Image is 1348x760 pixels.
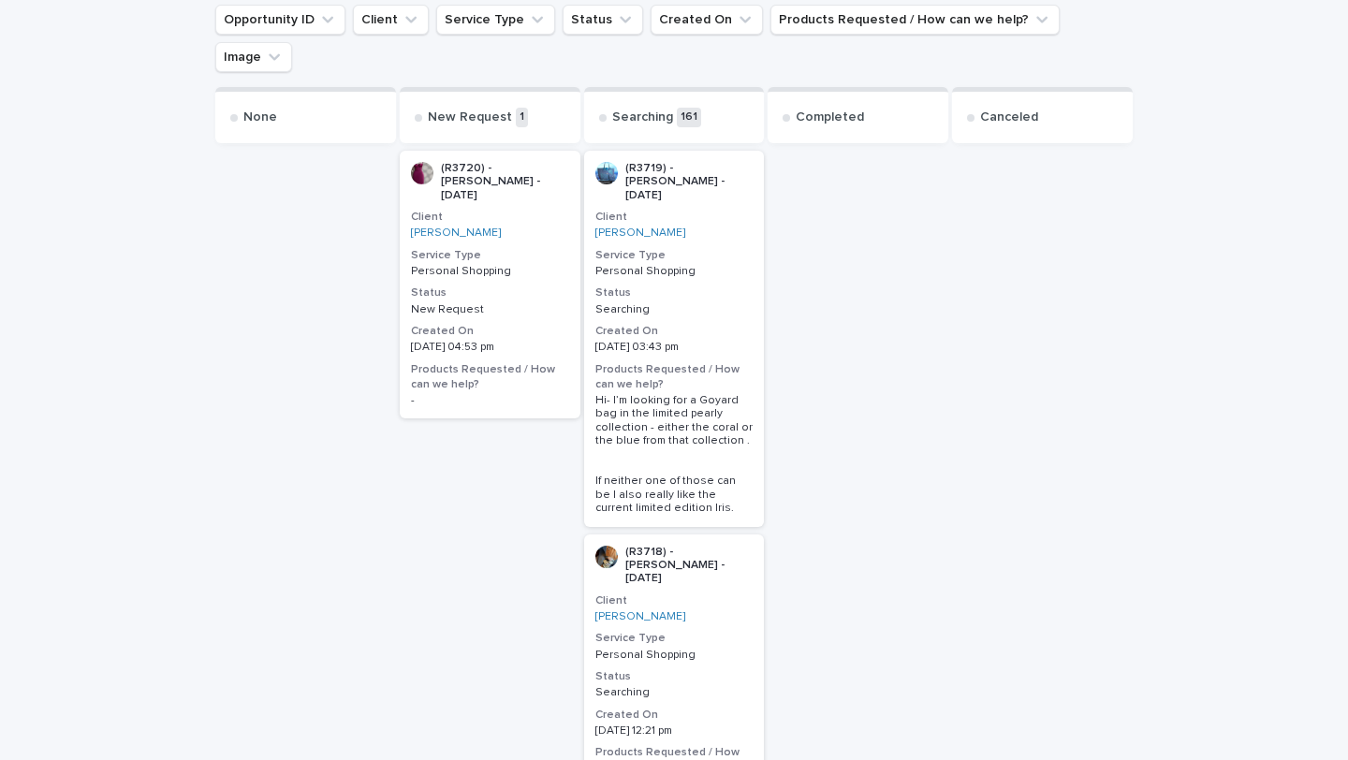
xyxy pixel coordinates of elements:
[353,5,429,35] button: Client
[411,265,569,278] p: Personal Shopping
[595,394,754,516] p: Hi- I’m looking for a Goyard bag in the limited pearly collection - either the coral or the blue ...
[411,324,569,339] h3: Created On
[625,162,754,202] p: (R3719) - [PERSON_NAME] - [DATE]
[625,546,754,586] p: (R3718) - [PERSON_NAME] - [DATE]
[436,5,555,35] button: Service Type
[595,210,754,225] h3: Client
[411,210,569,225] h3: Client
[595,708,754,723] h3: Created On
[595,610,685,623] a: [PERSON_NAME]
[584,151,765,527] a: (R3719) - [PERSON_NAME] - [DATE]Client[PERSON_NAME] Service TypePersonal ShoppingStatusSearchingC...
[411,362,569,392] h3: Products Requested / How can we help?
[243,110,277,125] p: None
[595,593,754,608] h3: Client
[595,324,754,339] h3: Created On
[411,227,501,240] a: [PERSON_NAME]
[595,631,754,646] h3: Service Type
[595,303,754,316] p: Searching
[595,724,754,738] p: [DATE] 12:21 pm
[980,110,1038,125] p: Canceled
[595,285,754,300] h3: Status
[563,5,643,35] button: Status
[677,108,701,127] p: 161
[411,303,569,316] p: New Request
[428,110,512,125] p: New Request
[595,248,754,263] h3: Service Type
[796,110,864,125] p: Completed
[595,686,754,699] p: Searching
[595,669,754,684] h3: Status
[595,265,754,278] p: Personal Shopping
[516,108,528,127] p: 1
[595,649,754,662] p: Personal Shopping
[651,5,763,35] button: Created On
[215,42,292,72] button: Image
[595,362,754,392] h3: Products Requested / How can we help?
[411,394,569,407] p: -
[595,227,685,240] a: [PERSON_NAME]
[400,151,580,418] a: (R3720) - [PERSON_NAME] - [DATE]Client[PERSON_NAME] Service TypePersonal ShoppingStatusNew Reques...
[770,5,1060,35] button: Products Requested / How can we help?
[441,162,569,202] p: (R3720) - [PERSON_NAME] - [DATE]
[411,285,569,300] h3: Status
[411,341,569,354] p: [DATE] 04:53 pm
[595,341,754,354] p: [DATE] 03:43 pm
[411,248,569,263] h3: Service Type
[215,5,345,35] button: Opportunity ID
[612,110,673,125] p: Searching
